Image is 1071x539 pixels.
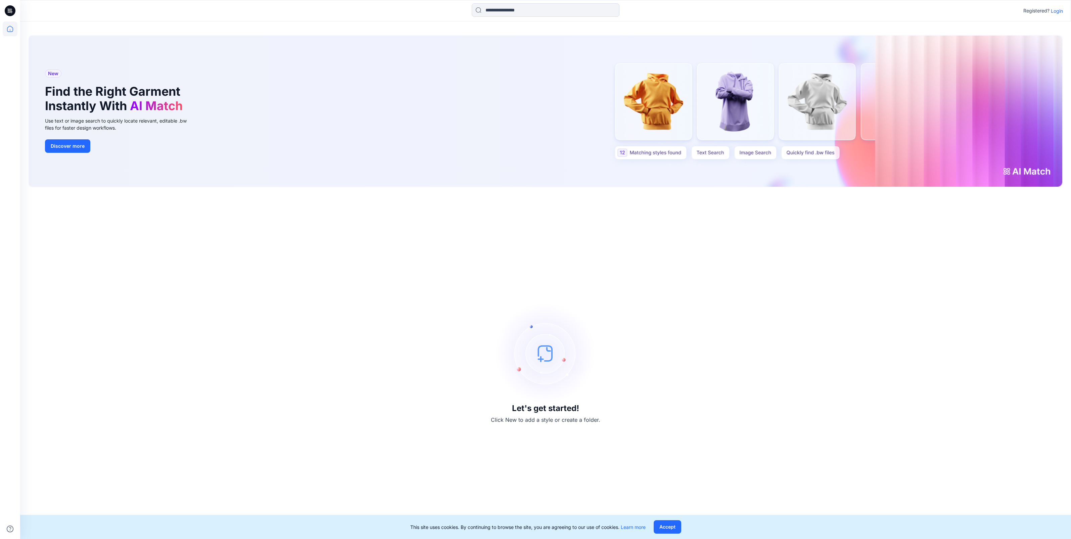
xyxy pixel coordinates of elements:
p: Login [1051,7,1063,14]
p: Click New to add a style or create a folder. [491,416,600,424]
div: Use text or image search to quickly locate relevant, editable .bw files for faster design workflows. [45,117,196,131]
h3: Let's get started! [512,404,579,413]
button: Accept [654,520,681,534]
p: Registered? [1023,7,1050,15]
span: New [48,70,58,78]
button: Discover more [45,139,90,153]
p: This site uses cookies. By continuing to browse the site, you are agreeing to our use of cookies. [410,524,646,531]
span: AI Match [130,98,183,113]
h1: Find the Right Garment Instantly With [45,84,186,113]
a: Learn more [621,524,646,530]
img: empty-state-image.svg [495,303,596,404]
